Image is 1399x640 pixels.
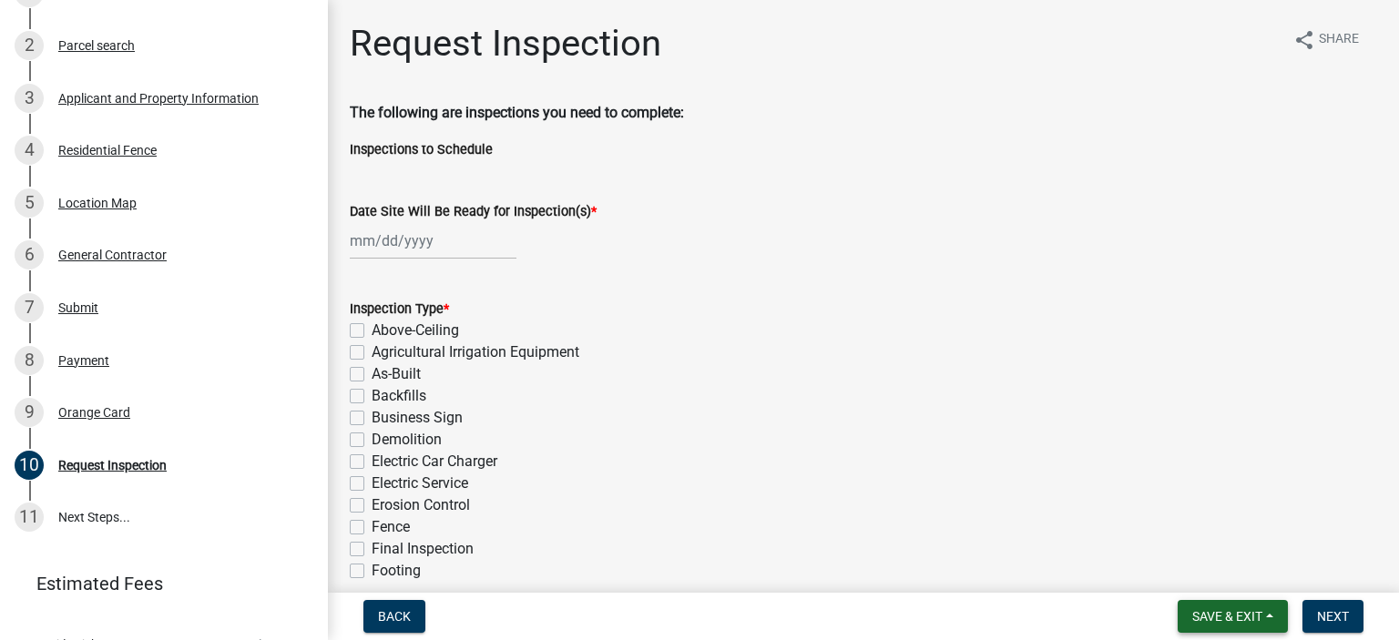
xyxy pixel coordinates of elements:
div: Residential Fence [58,144,157,157]
div: 2 [15,31,44,60]
div: 9 [15,398,44,427]
label: Footing [372,560,421,582]
input: mm/dd/yyyy [350,222,516,259]
div: 5 [15,188,44,218]
div: General Contractor [58,249,167,261]
div: 4 [15,136,44,165]
label: Above-Ceiling [372,320,459,341]
label: Final Inspection [372,538,474,560]
span: Share [1319,29,1359,51]
div: Location Map [58,197,137,209]
button: Save & Exit [1178,600,1288,633]
label: Electric Service [372,472,468,494]
div: 6 [15,240,44,269]
label: As-Built [372,363,421,385]
button: shareShare [1279,22,1373,57]
span: Next [1317,609,1349,624]
div: 7 [15,293,44,322]
h1: Request Inspection [350,22,661,66]
a: Estimated Fees [15,565,299,602]
div: Orange Card [58,406,130,419]
span: Back [378,609,411,624]
label: Demolition [372,429,442,451]
strong: The following are inspections you need to complete: [350,104,684,121]
button: Back [363,600,425,633]
div: Request Inspection [58,459,167,472]
div: 11 [15,503,44,532]
div: 8 [15,346,44,375]
div: 3 [15,84,44,113]
label: Footing/Post Hole [372,582,489,604]
label: Inspection Type [350,303,449,316]
label: Erosion Control [372,494,470,516]
div: Parcel search [58,39,135,52]
label: Business Sign [372,407,463,429]
span: Save & Exit [1192,609,1262,624]
div: 10 [15,451,44,480]
div: Submit [58,301,98,314]
label: Backfills [372,385,426,407]
label: Electric Car Charger [372,451,497,472]
label: Date Site Will Be Ready for Inspection(s) [350,206,597,218]
label: Inspections to Schedule [350,144,493,157]
label: Fence [372,516,410,538]
div: Payment [58,354,109,367]
label: Agricultural Irrigation Equipment [372,341,579,363]
i: share [1293,29,1315,51]
button: Next [1302,600,1363,633]
div: Applicant and Property Information [58,92,259,105]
